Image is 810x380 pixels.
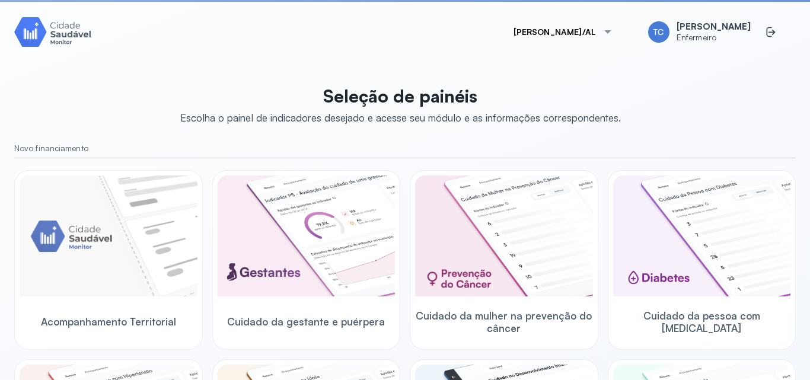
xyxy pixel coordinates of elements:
[180,111,621,124] div: Escolha o painel de indicadores desejado e acesse seu módulo e as informações correspondentes.
[20,175,197,296] img: placeholder-module-ilustration.png
[14,143,796,154] small: Novo financiamento
[218,175,396,296] img: pregnants.png
[653,27,664,37] span: TC
[227,315,385,328] span: Cuidado da gestante e puérpera
[415,175,593,296] img: woman-cancer-prevention-care.png
[613,175,791,296] img: diabetics.png
[180,85,621,107] p: Seleção de painéis
[677,21,751,33] span: [PERSON_NAME]
[415,309,593,335] span: Cuidado da mulher na prevenção do câncer
[677,33,751,43] span: Enfermeiro
[499,20,627,44] button: [PERSON_NAME]/AL
[14,15,91,49] img: Logotipo do produto Monitor
[613,309,791,335] span: Cuidado da pessoa com [MEDICAL_DATA]
[41,315,176,328] span: Acompanhamento Territorial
